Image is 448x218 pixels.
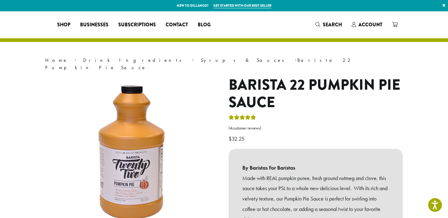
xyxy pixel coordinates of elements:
[57,21,70,29] span: Shop
[192,55,194,64] span: ›
[83,57,185,63] a: Drink Ingredients
[229,135,232,142] span: $
[45,57,403,71] nav: Breadcrumb
[80,21,108,29] span: Businesses
[310,20,347,30] a: Search
[201,57,288,63] a: Syrups & Sauces
[118,21,156,29] span: Subscriptions
[229,114,256,123] div: Rated 5.00 out of 5
[295,55,297,64] span: ›
[242,163,389,173] b: By Baristas For Baristas
[213,3,271,8] a: Get started with our best seller
[229,76,403,111] h1: Barista 22 Pumpkin Pie Sauce
[52,20,75,30] a: Shop
[230,126,232,131] span: 4
[45,57,68,63] a: Home
[198,21,211,29] span: Blog
[166,21,188,29] span: Contact
[74,55,76,64] span: ›
[229,125,403,131] a: (4customer reviews)
[323,21,342,28] span: Search
[229,135,246,142] bdi: 32.25
[358,21,382,28] span: Account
